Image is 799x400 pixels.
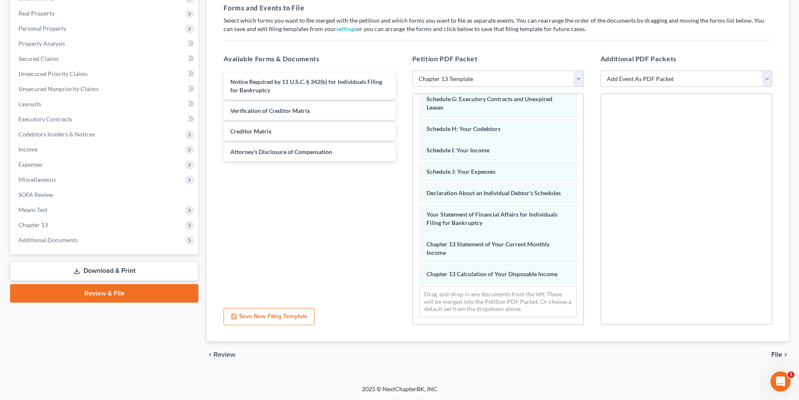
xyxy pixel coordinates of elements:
[427,168,495,175] span: Schedule J: Your Expenses
[12,187,198,202] a: SOFA Review
[18,161,42,168] span: Expenses
[782,351,789,358] i: chevron_right
[18,10,55,17] span: Real Property
[18,115,72,123] span: Executory Contracts
[18,221,48,228] span: Chapter 13
[12,51,198,66] a: Secured Claims
[18,131,95,138] span: Codebtors Insiders & Notices
[224,54,395,64] h5: Available Forms & Documents
[213,351,235,358] span: Review
[207,351,244,358] button: chevron_left Review
[18,100,41,107] span: Lawsuits
[18,236,78,243] span: Additional Documents
[427,270,557,277] span: Chapter 13 Calculation of Your Disposable Income
[427,125,500,132] span: Schedule H: Your Codebtors
[18,176,56,183] span: Miscellaneous
[412,55,478,63] span: Petition PDF Packet
[224,308,315,326] button: Save New Filing Template
[336,25,357,32] a: settings
[427,241,549,256] span: Chapter 13 Statement of Your Current Monthly Income
[230,148,332,155] span: Attorney's Disclosure of Compensation
[18,25,66,32] span: Personal Property
[18,55,59,62] span: Secured Claims
[207,351,213,358] i: chevron_left
[18,206,47,213] span: Means Test
[230,78,382,94] span: Notice Required by 11 U.S.C. § 342(b) for Individuals Filing for Bankruptcy
[419,286,577,317] div: Drag-and-drop in any documents from the left. These will be merged into the Petition PDF Packet. ...
[10,261,198,281] a: Download & Print
[18,191,53,198] span: SOFA Review
[601,54,772,64] h5: Additional PDF Packets
[18,85,99,92] span: Unsecured Nonpriority Claims
[10,284,198,303] a: Review & File
[12,81,198,97] a: Unsecured Nonpriority Claims
[427,211,557,226] span: Your Statement of Financial Affairs for Individuals Filing for Bankruptcy
[12,66,198,81] a: Unsecured Priority Claims
[224,16,772,33] p: Select which forms you want to file merged with the petition and which forms you want to file as ...
[771,351,782,358] span: File
[161,385,639,400] div: 2025 © NextChapterBK, INC
[230,128,272,135] span: Creditor Matrix
[427,189,561,196] span: Declaration About an Individual Debtor's Schedules
[12,112,198,127] a: Executory Contracts
[427,95,552,111] span: Schedule G: Executory Contracts and Unexpired Leases
[788,371,794,378] span: 1
[18,70,88,77] span: Unsecured Priority Claims
[12,97,198,112] a: Lawsuits
[230,107,310,114] span: Verification of Creditor Matrix
[18,146,38,153] span: Income
[770,371,791,392] iframe: Intercom live chat
[427,146,489,154] span: Schedule I: Your Income
[12,36,198,51] a: Property Analysis
[224,3,772,13] h5: Forms and Events to File
[18,40,65,47] span: Property Analysis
